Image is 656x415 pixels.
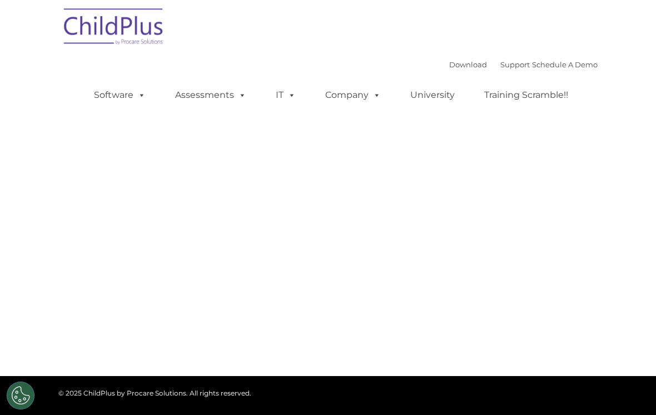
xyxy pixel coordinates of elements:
button: Cookies Settings [7,382,34,409]
img: ChildPlus by Procare Solutions [58,1,170,56]
a: Download [449,60,487,69]
a: Assessments [164,84,257,106]
span: © 2025 ChildPlus by Procare Solutions. All rights reserved. [58,389,251,397]
a: Training Scramble!! [473,84,579,106]
a: Support [500,60,530,69]
a: University [399,84,466,106]
a: IT [265,84,307,106]
a: Software [83,84,157,106]
font: | [449,60,598,69]
iframe: Form 0 [67,207,589,290]
a: Company [314,84,392,106]
a: Schedule A Demo [532,60,598,69]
